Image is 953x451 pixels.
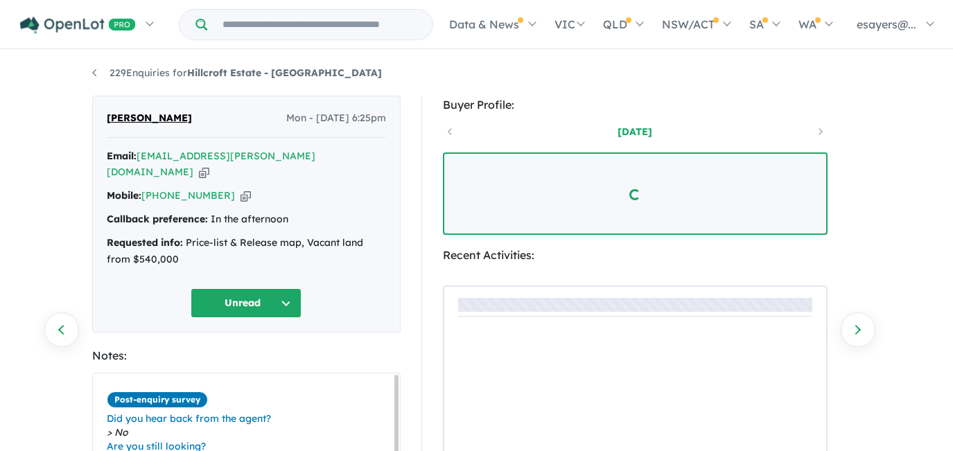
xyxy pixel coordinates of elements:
[241,188,251,203] button: Copy
[107,189,141,202] strong: Mobile:
[107,236,183,249] strong: Requested info:
[107,211,386,228] div: In the afternoon
[92,65,862,82] nav: breadcrumb
[857,17,916,31] span: esayers@...
[210,10,430,39] input: Try estate name, suburb, builder or developer
[20,17,136,34] img: Openlot PRO Logo White
[286,110,386,127] span: Mon - [DATE] 6:25pm
[443,246,828,265] div: Recent Activities:
[107,110,192,127] span: [PERSON_NAME]
[107,391,208,408] span: Post-enquiry survey
[191,288,301,318] button: Unread
[107,150,137,162] strong: Email:
[107,213,208,225] strong: Callback preference:
[576,125,694,139] a: [DATE]
[107,150,315,179] a: [EMAIL_ADDRESS][PERSON_NAME][DOMAIN_NAME]
[92,346,401,365] div: Notes:
[107,235,386,268] div: Price-list & Release map, Vacant land from $540,000
[199,165,209,179] button: Copy
[107,425,396,439] span: No
[187,67,382,79] strong: Hillcroft Estate - [GEOGRAPHIC_DATA]
[141,189,235,202] a: [PHONE_NUMBER]
[443,96,828,114] div: Buyer Profile:
[92,67,382,79] a: 229Enquiries forHillcroft Estate - [GEOGRAPHIC_DATA]
[107,412,396,425] span: Did you hear back from the agent?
